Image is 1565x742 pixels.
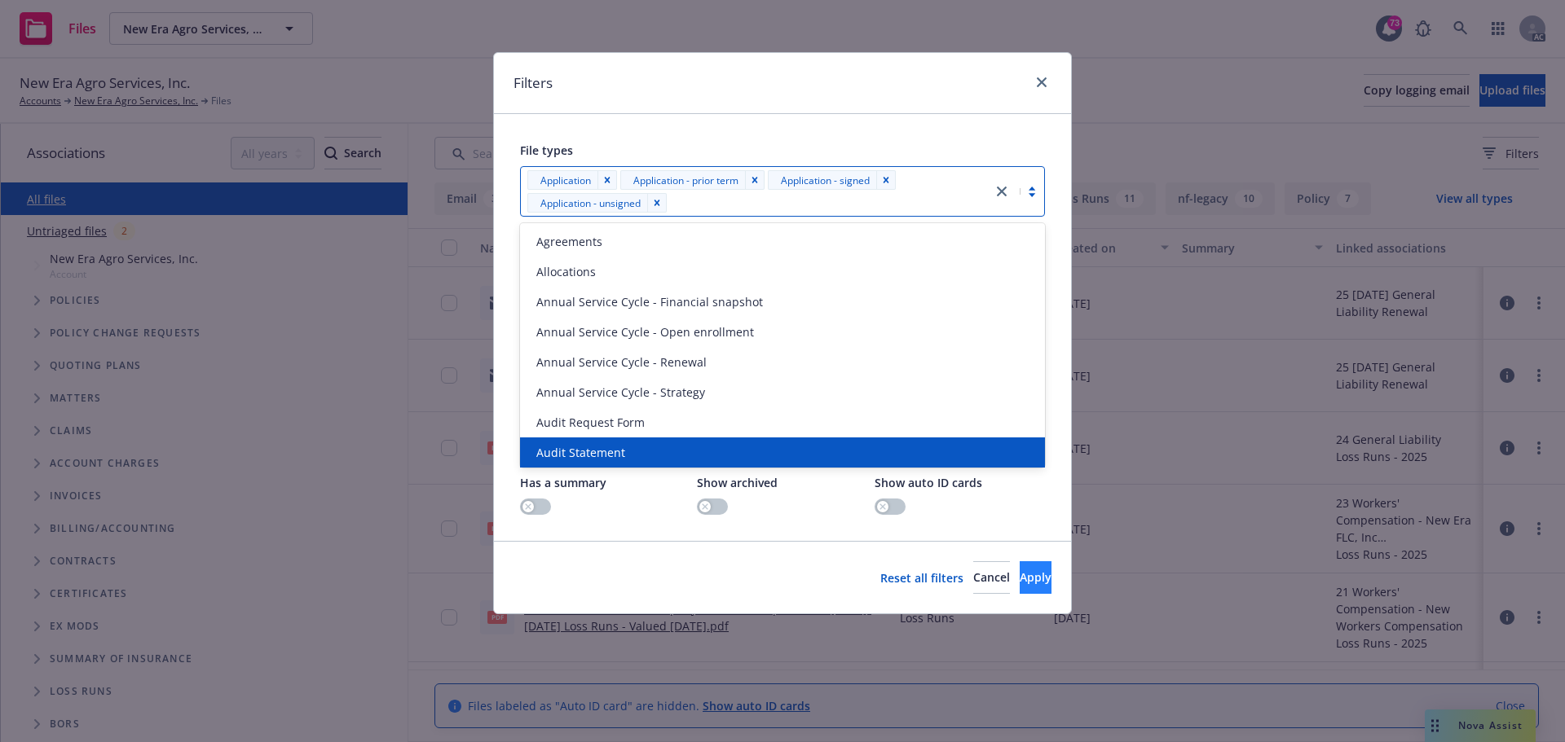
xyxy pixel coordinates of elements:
[647,193,667,213] div: Remove [object Object]
[774,172,870,189] span: Application - signed
[781,172,870,189] span: Application - signed
[536,293,763,310] span: Annual Service Cycle - Financial snapshot
[1032,72,1051,92] a: close
[536,414,645,431] span: Audit Request Form
[973,561,1010,594] button: Cancel
[540,172,591,189] span: Application
[875,475,982,490] span: Show auto ID cards
[880,569,963,586] a: Reset all filters
[536,323,754,340] span: Annual Service Cycle - Open enrollment
[534,172,591,189] span: Application
[1020,569,1051,585] span: Apply
[973,569,1010,585] span: Cancel
[633,172,738,189] span: Application - prior term
[627,172,738,189] span: Application - prior term
[534,195,641,212] span: Application - unsigned
[536,263,596,280] span: Allocations
[597,170,617,190] div: Remove [object Object]
[514,72,553,94] h1: Filters
[536,444,625,461] span: Audit Statement
[1020,561,1051,594] button: Apply
[745,170,765,190] div: Remove [object Object]
[520,143,573,158] span: File types
[540,195,641,212] span: Application - unsigned
[992,182,1012,201] a: close
[536,233,602,250] span: Agreements
[697,475,778,490] span: Show archived
[536,353,707,371] span: Annual Service Cycle - Renewal
[520,475,606,490] span: Has a summary
[536,384,705,401] span: Annual Service Cycle - Strategy
[876,170,896,190] div: Remove [object Object]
